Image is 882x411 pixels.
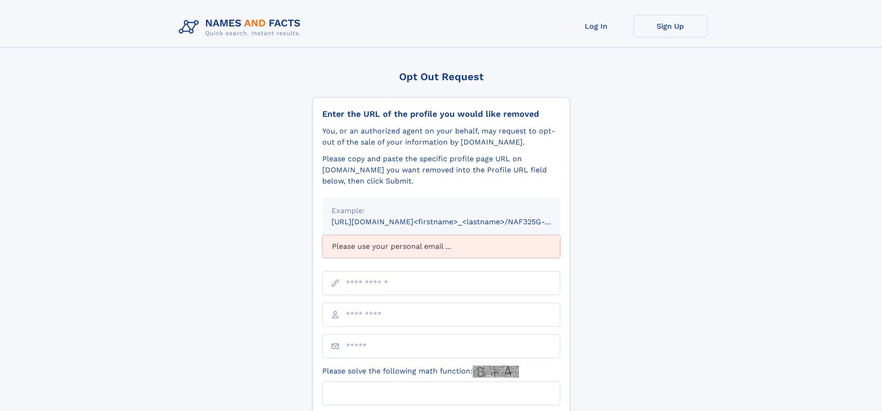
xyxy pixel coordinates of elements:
div: Example: [332,205,551,216]
div: Enter the URL of the profile you would like removed [322,109,560,119]
a: Log In [559,15,633,38]
div: Please use your personal email ... [322,235,560,258]
div: You, or an authorized agent on your behalf, may request to opt-out of the sale of your informatio... [322,126,560,148]
img: Logo Names and Facts [175,15,308,40]
label: Please solve the following math function: [322,366,519,378]
div: Opt Out Request [313,71,570,82]
a: Sign Up [633,15,707,38]
div: Please copy and paste the specific profile page URL on [DOMAIN_NAME] you want removed into the Pr... [322,153,560,187]
small: [URL][DOMAIN_NAME]<firstname>_<lastname>/NAF325G-xxxxxxxx [332,217,578,226]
